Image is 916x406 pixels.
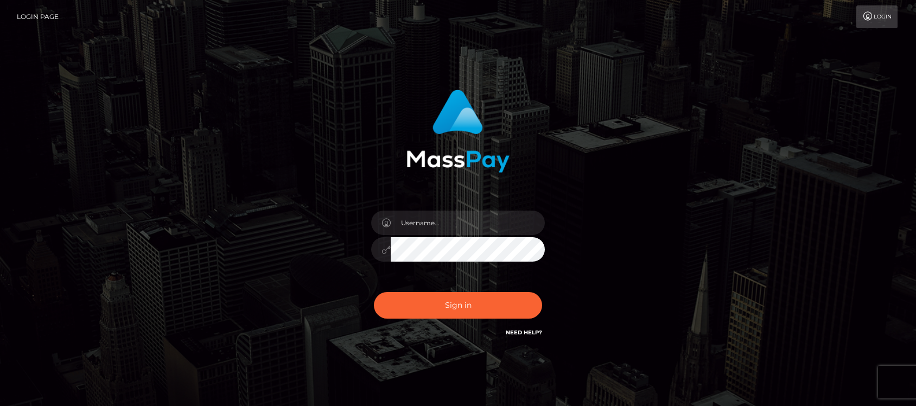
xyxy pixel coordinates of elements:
button: Sign in [374,292,542,319]
input: Username... [391,211,545,235]
a: Need Help? [506,329,542,336]
a: Login [856,5,898,28]
a: Login Page [17,5,59,28]
img: MassPay Login [406,90,510,173]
